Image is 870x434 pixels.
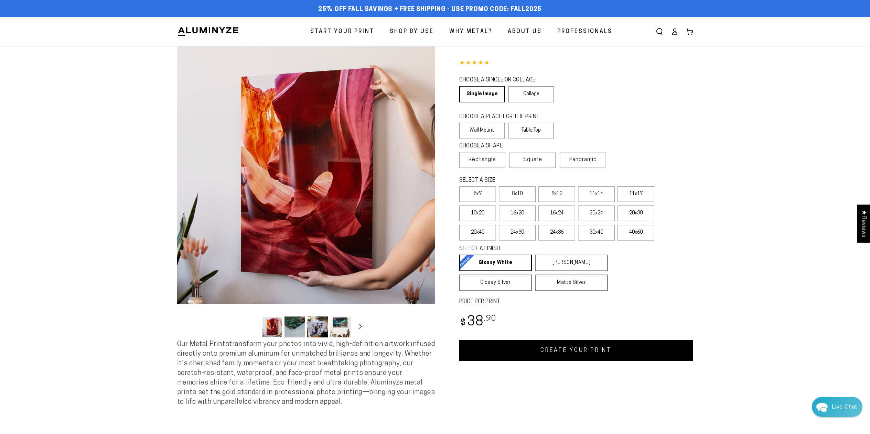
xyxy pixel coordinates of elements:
[390,27,434,37] span: Shop By Use
[459,205,496,221] label: 10x20
[535,255,608,271] a: [PERSON_NAME]
[177,26,239,37] img: Aluminyze
[499,186,536,202] label: 8x10
[53,197,93,201] span: We run on
[459,255,532,271] a: Glossy White
[557,27,612,37] span: Professionals
[305,23,379,41] a: Start Your Print
[617,225,654,241] label: 40x60
[14,57,132,64] div: Recent Conversations
[459,123,505,138] label: Wall Mount
[459,340,693,361] a: CREATE YOUR PRINT
[459,315,497,329] bdi: 38
[469,156,496,164] span: Rectangle
[538,186,575,202] label: 8x12
[508,27,542,37] span: About Us
[569,157,597,163] span: Panoramic
[832,397,857,417] div: Contact Us Directly
[245,319,260,334] button: Slide left
[460,319,466,328] span: $
[538,205,575,221] label: 16x24
[535,275,608,291] a: Matte Silver
[121,70,133,76] div: [DATE]
[330,316,351,337] button: Load image 4 in gallery view
[52,34,94,39] span: Away until [DATE]
[578,205,615,221] label: 20x24
[385,23,439,41] a: Shop By Use
[74,196,93,201] span: Re:amaze
[318,6,541,13] span: 25% off FALL Savings + Free Shipping - Use Promo Code: FALL2025
[50,10,68,28] img: Marie J
[508,123,554,138] label: Table Top
[578,225,615,241] label: 30x40
[353,319,368,334] button: Slide right
[444,23,497,41] a: Why Metal?
[459,186,496,202] label: 5x7
[284,316,305,337] button: Load image 2 in gallery view
[617,186,654,202] label: 11x17
[459,177,597,185] legend: SELECT A SIZE
[45,207,101,218] a: Leave A Message
[449,27,492,37] span: Why Metal?
[652,24,667,39] summary: Search our site
[523,156,542,164] span: Square
[499,225,536,241] label: 24x30
[484,315,496,323] sup: .90
[459,113,548,121] legend: CHOOSE A PLACE FOR THE PRINT
[459,245,591,253] legend: SELECT A FINISH
[617,205,654,221] label: 20x30
[459,142,549,150] legend: CHOOSE A SHAPE
[262,316,282,337] button: Load image 1 in gallery view
[499,205,536,221] label: 16x20
[459,225,496,241] label: 20x40
[307,316,328,337] button: Load image 3 in gallery view
[64,10,82,28] img: John
[459,58,693,68] div: 4.85 out of 5.0 stars
[23,69,30,76] img: missing_thumb-9d6c3a54066ef25ae95f5dc6d59505127880417e42794f8707aec483bafeb43d.png
[177,46,435,340] media-gallery: Gallery Viewer
[79,10,97,28] img: Helga
[459,298,693,306] label: PRICE PER PRINT
[508,86,554,102] a: Collage
[310,27,374,37] span: Start Your Print
[578,186,615,202] label: 11x14
[459,275,532,291] a: Glossy Silver
[812,397,862,417] div: Chat widget toggle
[459,76,548,84] legend: CHOOSE A SINGLE OR COLLAGE
[503,23,547,41] a: About Us
[31,70,121,76] div: Aluminyze
[538,225,575,241] label: 24x36
[857,204,870,243] div: Click to open Judge.me floating reviews tab
[177,341,435,405] span: Our Metal Prints transform your photos into vivid, high-definition artwork infused directly onto ...
[23,77,133,84] p: Hi [PERSON_NAME], I hope this finds you well. No it's not too late to place your order and receiv...
[552,23,617,41] a: Professionals
[459,86,505,102] a: Single Image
